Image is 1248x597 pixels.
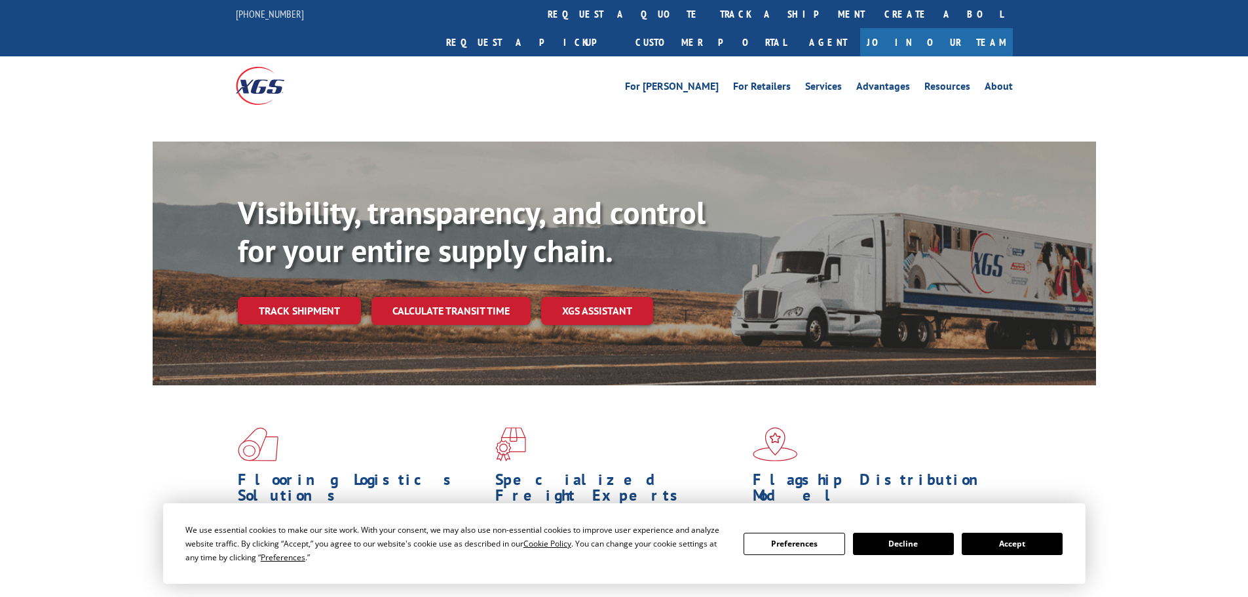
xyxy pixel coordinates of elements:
[753,472,1000,510] h1: Flagship Distribution Model
[805,81,842,96] a: Services
[853,533,954,555] button: Decline
[856,81,910,96] a: Advantages
[924,81,970,96] a: Resources
[733,81,791,96] a: For Retailers
[962,533,1063,555] button: Accept
[238,472,485,510] h1: Flooring Logistics Solutions
[541,297,653,325] a: XGS ASSISTANT
[860,28,1013,56] a: Join Our Team
[238,297,361,324] a: Track shipment
[185,523,728,564] div: We use essential cookies to make our site work. With your consent, we may also use non-essential ...
[371,297,531,325] a: Calculate transit time
[626,28,796,56] a: Customer Portal
[238,427,278,461] img: xgs-icon-total-supply-chain-intelligence-red
[236,7,304,20] a: [PHONE_NUMBER]
[523,538,571,549] span: Cookie Policy
[744,533,844,555] button: Preferences
[495,472,743,510] h1: Specialized Freight Experts
[436,28,626,56] a: Request a pickup
[495,427,526,461] img: xgs-icon-focused-on-flooring-red
[796,28,860,56] a: Agent
[753,427,798,461] img: xgs-icon-flagship-distribution-model-red
[985,81,1013,96] a: About
[625,81,719,96] a: For [PERSON_NAME]
[163,503,1086,584] div: Cookie Consent Prompt
[261,552,305,563] span: Preferences
[238,192,706,271] b: Visibility, transparency, and control for your entire supply chain.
